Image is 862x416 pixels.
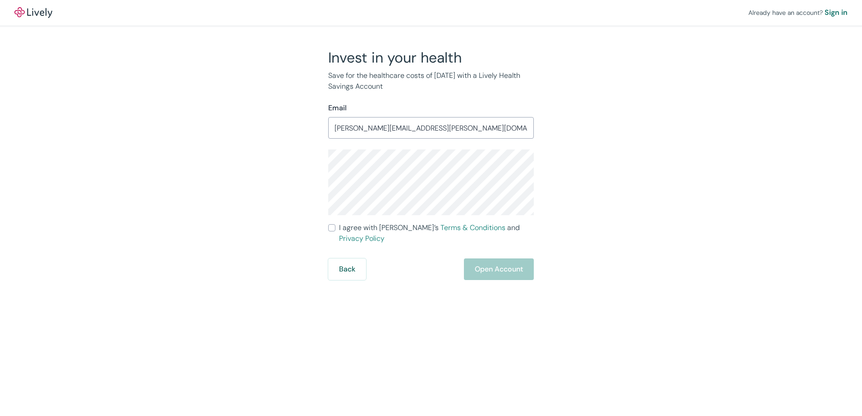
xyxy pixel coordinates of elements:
h2: Invest in your health [328,49,534,67]
a: Privacy Policy [339,234,385,243]
div: Already have an account? [748,7,848,18]
a: Sign in [825,7,848,18]
a: LivelyLively [14,7,52,18]
label: Email [328,103,347,113]
a: Terms & Conditions [440,223,505,232]
span: I agree with [PERSON_NAME]’s and [339,222,534,244]
img: Lively [14,7,52,18]
p: Save for the healthcare costs of [DATE] with a Lively Health Savings Account [328,70,534,92]
button: Back [328,258,366,280]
